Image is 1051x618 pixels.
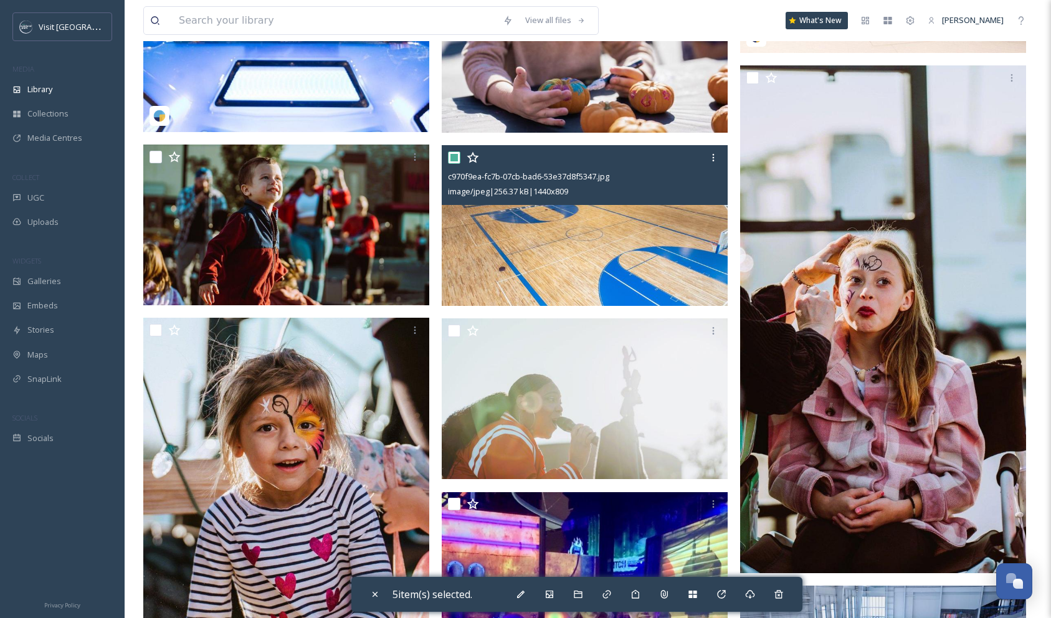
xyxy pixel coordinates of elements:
span: Library [27,83,52,95]
span: Galleries [27,275,61,287]
a: [PERSON_NAME] [921,8,1010,32]
img: snapsea-logo.png [153,110,166,122]
span: SnapLink [27,373,62,385]
a: View all files [519,8,592,32]
img: c970f9ea-fc7b-07cb-bad6-53e37d8f5347.jpg [442,145,728,306]
a: Privacy Policy [44,597,80,612]
span: Media Centres [27,132,82,144]
img: a52a51d7-c1a8-71eb-c8f9-a1c87dc47f99.jpg [143,145,429,305]
span: MEDIA [12,64,34,74]
span: Stories [27,324,54,336]
button: Open Chat [996,563,1032,599]
span: [PERSON_NAME] [942,14,1004,26]
span: image/jpeg | 256.37 kB | 1440 x 809 [448,186,568,197]
span: WIDGETS [12,256,41,265]
span: Uploads [27,216,59,228]
span: SOCIALS [12,413,37,422]
a: What's New [786,12,848,29]
span: Collections [27,108,69,120]
span: Privacy Policy [44,601,80,609]
img: c3es6xdrejuflcaqpovn.png [20,21,32,33]
span: Socials [27,432,54,444]
span: 5 item(s) selected. [392,587,472,601]
span: Embeds [27,300,58,311]
span: Visit [GEOGRAPHIC_DATA] [39,21,135,32]
img: f29867fb-1b37-14df-679f-174faf7c3719.jpg [740,65,1026,574]
input: Search your library [173,7,497,34]
img: 870eb630-df3f-a193-e387-2a642bc9c3e2.jpg [442,318,728,479]
span: COLLECT [12,173,39,182]
span: UGC [27,192,44,204]
span: Maps [27,349,48,361]
span: c970f9ea-fc7b-07cb-bad6-53e37d8f5347.jpg [448,171,609,182]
